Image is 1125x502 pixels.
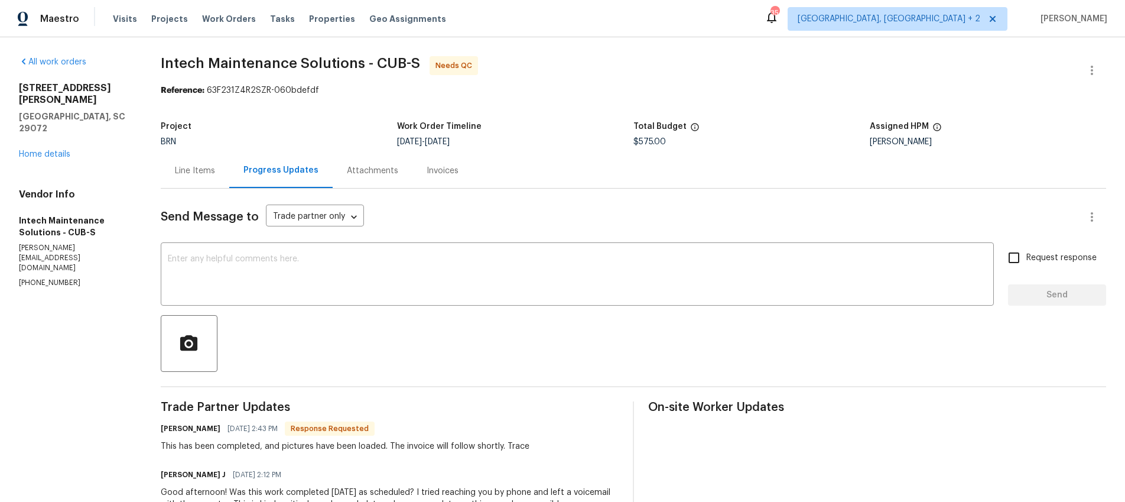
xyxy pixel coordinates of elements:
p: [PERSON_NAME][EMAIL_ADDRESS][DOMAIN_NAME] [19,243,132,273]
span: [GEOGRAPHIC_DATA], [GEOGRAPHIC_DATA] + 2 [798,13,980,25]
div: Attachments [347,165,398,177]
h5: Total Budget [633,122,687,131]
span: Request response [1026,252,1097,264]
span: On-site Worker Updates [648,401,1106,413]
span: Maestro [40,13,79,25]
span: Visits [113,13,137,25]
span: Work Orders [202,13,256,25]
b: Reference: [161,86,204,95]
div: Progress Updates [243,164,318,176]
span: - [397,138,450,146]
span: $575.00 [633,138,666,146]
h5: Intech Maintenance Solutions - CUB-S [19,215,132,238]
span: Properties [309,13,355,25]
span: [DATE] [397,138,422,146]
span: The total cost of line items that have been proposed by Opendoor. This sum includes line items th... [690,122,700,138]
a: Home details [19,150,70,158]
h5: Project [161,122,191,131]
div: This has been completed, and pictures have been loaded. The invoice will follow shortly. Trace [161,441,529,452]
a: All work orders [19,58,86,66]
span: Tasks [270,15,295,23]
span: [DATE] [425,138,450,146]
span: Response Requested [286,423,373,435]
p: [PHONE_NUMBER] [19,278,132,288]
h6: [PERSON_NAME] [161,423,220,435]
div: Invoices [427,165,459,177]
span: Send Message to [161,211,259,223]
div: 35 [770,7,779,19]
span: The hpm assigned to this work order. [932,122,942,138]
span: BRN [161,138,176,146]
span: Intech Maintenance Solutions - CUB-S [161,56,420,70]
span: Geo Assignments [369,13,446,25]
h5: Work Order Timeline [397,122,482,131]
h5: Assigned HPM [870,122,929,131]
h2: [STREET_ADDRESS][PERSON_NAME] [19,82,132,106]
h4: Vendor Info [19,189,132,200]
h5: [GEOGRAPHIC_DATA], SC 29072 [19,111,132,134]
span: [DATE] 2:43 PM [227,423,278,435]
span: Projects [151,13,188,25]
span: [PERSON_NAME] [1036,13,1107,25]
h6: [PERSON_NAME] J [161,469,226,481]
span: Trade Partner Updates [161,401,619,413]
div: 63F231Z4R2SZR-060bdefdf [161,85,1107,96]
div: Line Items [175,165,215,177]
span: [DATE] 2:12 PM [233,469,281,481]
span: Needs QC [435,60,477,72]
div: [PERSON_NAME] [870,138,1106,146]
div: Trade partner only [266,208,364,227]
